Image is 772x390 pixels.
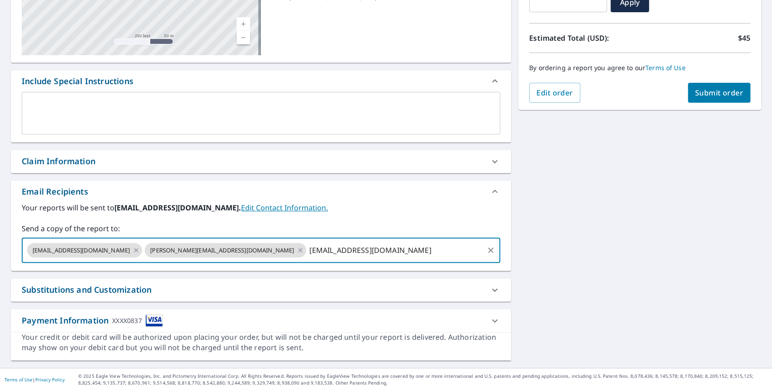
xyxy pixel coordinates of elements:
[22,185,88,198] div: Email Recipients
[145,243,306,257] div: [PERSON_NAME][EMAIL_ADDRESS][DOMAIN_NAME]
[112,314,142,327] div: XXXX0837
[22,202,500,213] label: Your reports will be sent to
[11,309,511,332] div: Payment InformationXXXX0837cardImage
[22,332,500,353] div: Your credit or debit card will be authorized upon placing your order, but will not be charged unt...
[536,88,573,98] span: Edit order
[11,150,511,173] div: Claim Information
[22,155,95,167] div: Claim Information
[529,64,750,72] p: By ordering a report you agree to our
[114,203,241,213] b: [EMAIL_ADDRESS][DOMAIN_NAME].
[22,314,163,327] div: Payment Information
[11,278,511,301] div: Substitutions and Customization
[688,83,751,103] button: Submit order
[27,246,135,255] span: [EMAIL_ADDRESS][DOMAIN_NAME]
[11,70,511,92] div: Include Special Instructions
[22,284,152,296] div: Substitutions and Customization
[645,63,686,72] a: Terms of Use
[5,376,33,383] a: Terms of Use
[529,83,580,103] button: Edit order
[146,314,163,327] img: cardImage
[738,33,750,43] p: $45
[241,203,328,213] a: EditContactInfo
[484,244,497,257] button: Clear
[237,31,250,44] a: Current Level 17, Zoom Out
[529,33,640,43] p: Estimated Total (USD):
[22,223,500,234] label: Send a copy of the report to:
[22,75,133,87] div: Include Special Instructions
[27,243,142,257] div: [EMAIL_ADDRESS][DOMAIN_NAME]
[237,17,250,31] a: Current Level 17, Zoom In
[145,246,299,255] span: [PERSON_NAME][EMAIL_ADDRESS][DOMAIN_NAME]
[5,377,65,382] p: |
[11,181,511,202] div: Email Recipients
[78,373,767,386] p: © 2025 Eagle View Technologies, Inc. and Pictometry International Corp. All Rights Reserved. Repo...
[35,376,65,383] a: Privacy Policy
[695,88,744,98] span: Submit order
